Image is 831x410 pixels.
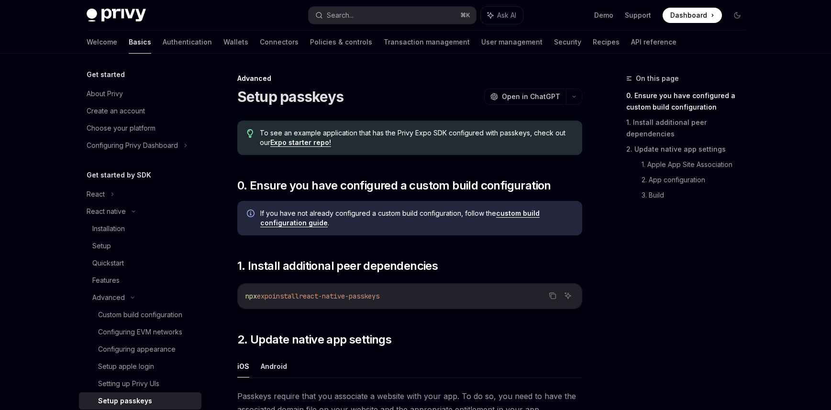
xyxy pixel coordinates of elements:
[79,323,201,341] a: Configuring EVM networks
[642,172,753,188] a: 2. App configuration
[237,355,249,377] button: iOS
[497,11,516,20] span: Ask AI
[129,31,151,54] a: Basics
[87,88,123,100] div: About Privy
[79,237,201,255] a: Setup
[270,138,331,147] a: Expo starter repo!
[502,92,560,101] span: Open in ChatGPT
[484,89,566,105] button: Open in ChatGPT
[79,358,201,375] a: Setup apple login
[79,120,201,137] a: Choose your platform
[562,289,574,302] button: Ask AI
[626,142,753,157] a: 2. Update native app settings
[593,31,620,54] a: Recipes
[92,275,120,286] div: Features
[237,178,551,193] span: 0. Ensure you have configured a custom build configuration
[98,361,154,372] div: Setup apple login
[79,102,201,120] a: Create an account
[92,292,125,303] div: Advanced
[79,220,201,237] a: Installation
[237,74,582,83] div: Advanced
[98,309,182,321] div: Custom build configuration
[626,88,753,115] a: 0. Ensure you have configured a custom build configuration
[98,378,159,389] div: Setting up Privy UIs
[79,375,201,392] a: Setting up Privy UIs
[98,326,182,338] div: Configuring EVM networks
[594,11,613,20] a: Demo
[79,85,201,102] a: About Privy
[327,10,354,21] div: Search...
[87,169,151,181] h5: Get started by SDK
[87,188,105,200] div: React
[309,7,476,24] button: Search...⌘K
[481,7,523,24] button: Ask AI
[257,292,272,300] span: expo
[87,31,117,54] a: Welcome
[247,129,254,138] svg: Tip
[247,210,256,219] svg: Info
[237,258,438,274] span: 1. Install additional peer dependencies
[481,31,543,54] a: User management
[625,11,651,20] a: Support
[260,31,299,54] a: Connectors
[670,11,707,20] span: Dashboard
[626,115,753,142] a: 1. Install additional peer dependencies
[92,257,124,269] div: Quickstart
[87,105,145,117] div: Create an account
[245,292,257,300] span: npx
[642,157,753,172] a: 1. Apple App Site Association
[237,332,392,347] span: 2. Update native app settings
[460,11,470,19] span: ⌘ K
[87,9,146,22] img: dark logo
[636,73,679,84] span: On this page
[163,31,212,54] a: Authentication
[237,88,344,105] h1: Setup passkeys
[79,341,201,358] a: Configuring appearance
[79,272,201,289] a: Features
[260,209,573,228] span: If you have not already configured a custom build configuration, follow the .
[98,395,152,407] div: Setup passkeys
[87,140,178,151] div: Configuring Privy Dashboard
[642,188,753,203] a: 3. Build
[631,31,676,54] a: API reference
[79,306,201,323] a: Custom build configuration
[272,292,299,300] span: install
[92,223,125,234] div: Installation
[98,344,176,355] div: Configuring appearance
[384,31,470,54] a: Transaction management
[92,240,111,252] div: Setup
[79,255,201,272] a: Quickstart
[663,8,722,23] a: Dashboard
[87,69,125,80] h5: Get started
[261,355,287,377] button: Android
[546,289,559,302] button: Copy the contents from the code block
[87,122,155,134] div: Choose your platform
[87,206,126,217] div: React native
[310,31,372,54] a: Policies & controls
[260,128,572,147] span: To see an example application that has the Privy Expo SDK configured with passkeys, check out our
[79,392,201,410] a: Setup passkeys
[223,31,248,54] a: Wallets
[299,292,379,300] span: react-native-passkeys
[730,8,745,23] button: Toggle dark mode
[554,31,581,54] a: Security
